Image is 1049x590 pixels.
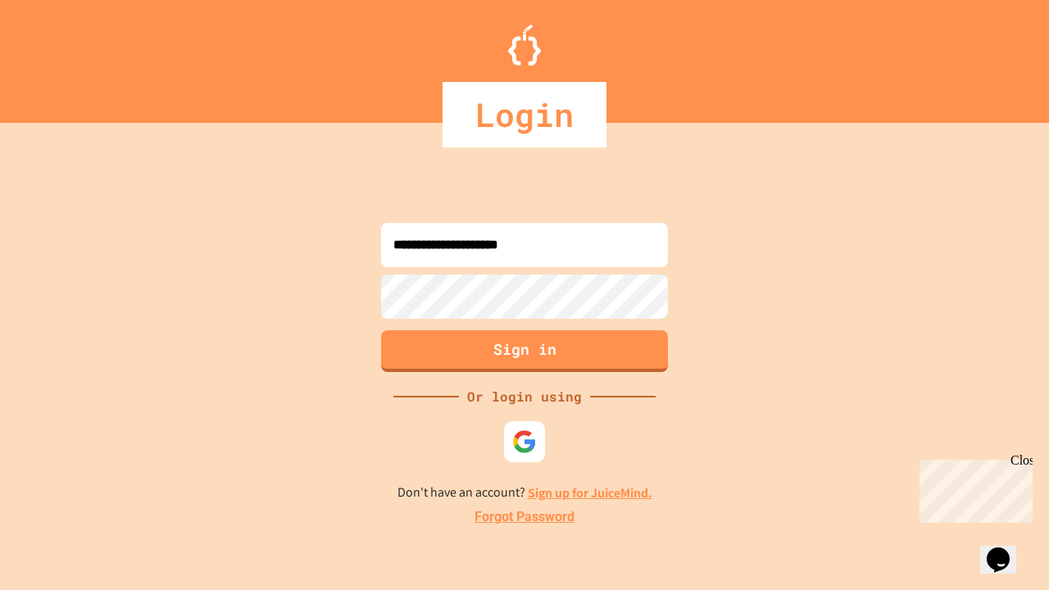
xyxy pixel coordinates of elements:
div: Login [443,82,606,147]
iframe: chat widget [980,524,1033,574]
iframe: chat widget [913,453,1033,523]
img: Logo.svg [508,25,541,66]
p: Don't have an account? [397,483,652,503]
button: Sign in [381,330,668,372]
img: google-icon.svg [512,429,537,454]
div: Or login using [459,387,590,406]
div: Chat with us now!Close [7,7,113,104]
a: Sign up for JuiceMind. [528,484,652,501]
a: Forgot Password [475,507,574,527]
